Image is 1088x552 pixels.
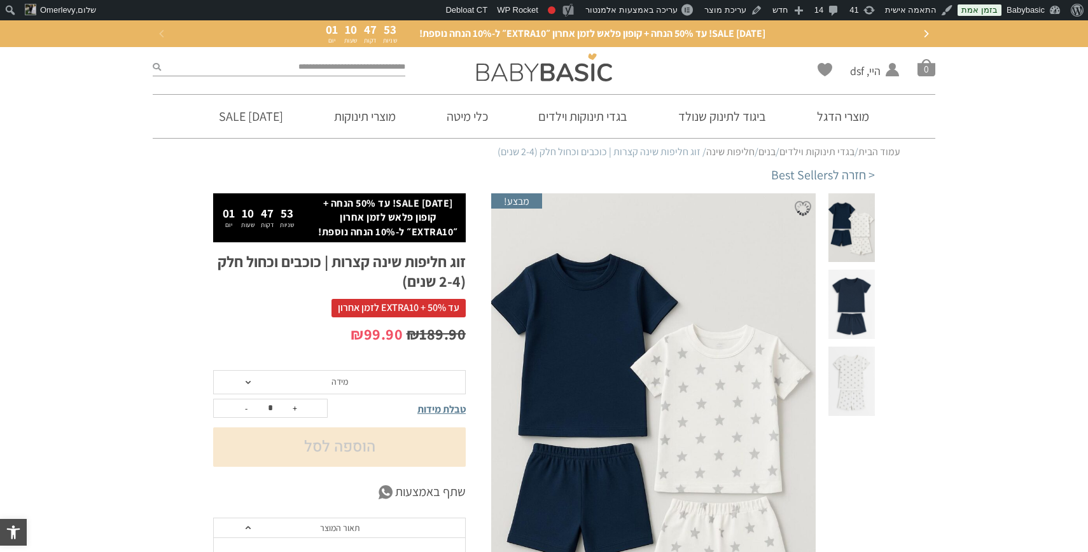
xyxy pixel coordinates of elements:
[165,24,923,44] a: [DATE] SALE! עד 50% הנחה + קופון פלאש לזמן אחרון ״EXTRA10״ ל-10% הנחה נוספת!01יום10שעות47דקות53שניות
[326,22,338,37] span: 01
[223,222,235,228] p: יום
[958,4,1001,16] a: בזמן אמת
[858,145,900,158] a: עמוד הבית
[280,222,295,228] p: שניות
[331,299,466,317] span: עד 50% + EXTRA10 לזמן אחרון
[395,483,466,502] span: שתף באמצעות
[917,59,935,76] span: סל קניות
[548,6,555,14] div: דרוש שיפור
[351,324,364,344] span: ₪
[40,5,76,15] span: Omerlevy
[364,38,377,44] p: דקות
[407,324,466,344] bdi: 189.90
[344,38,358,44] p: שעות
[261,205,274,221] span: 47
[317,197,459,239] p: [DATE] SALE! עד 50% הנחה + קופון פלאש לזמן אחרון ״EXTRA10״ ל-10% הנחה נוספת!
[281,205,293,221] span: 53
[417,403,466,416] span: טבלת מידות
[223,205,235,221] span: 01
[258,399,283,417] input: כמות המוצר
[213,427,466,467] button: הוספה לסל
[519,95,646,138] a: בגדי תינוקות וילדים
[771,166,875,184] a: < חזרה לBest Sellers
[585,5,678,15] span: עריכה באמצעות אלמנטור
[364,22,377,37] span: 47
[285,399,304,417] button: +
[345,22,357,37] span: 10
[383,38,398,44] p: שניות
[491,193,542,209] span: מבצע!
[237,399,256,417] button: -
[213,252,466,291] h1: זוג חליפות שינה קצרות | כוכבים וכחול חלק (2-4 שנים)
[351,324,403,344] bdi: 99.90
[916,24,935,43] button: Next
[428,95,507,138] a: כלי מיטה
[200,95,302,138] a: [DATE] SALE
[326,38,338,44] p: יום
[261,222,274,228] p: דקות
[241,222,255,228] p: שעות
[407,324,420,344] span: ₪
[758,145,776,158] a: בנים
[419,27,765,41] span: [DATE] SALE! עד 50% הנחה + קופון פלאש לזמן אחרון ״EXTRA10״ ל-10% הנחה נוספת!
[331,376,348,387] span: מידה
[779,145,854,158] a: בגדי תינוקות וילדים
[477,53,612,81] img: Baby Basic בגדי תינוקות וילדים אונליין
[384,22,396,37] span: 53
[818,63,832,81] span: Wishlist
[213,483,466,502] a: שתף באמצעות
[818,63,832,76] a: Wishlist
[917,59,935,76] a: סל קניות0
[850,79,881,95] span: החשבון שלי
[798,95,888,138] a: מוצרי הדגל
[242,205,254,221] span: 10
[659,95,785,138] a: ביגוד לתינוק שנולד
[188,145,900,159] nav: Breadcrumb
[214,518,465,538] a: תאור המוצר
[315,95,415,138] a: מוצרי תינוקות
[706,145,755,158] a: חליפות שינה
